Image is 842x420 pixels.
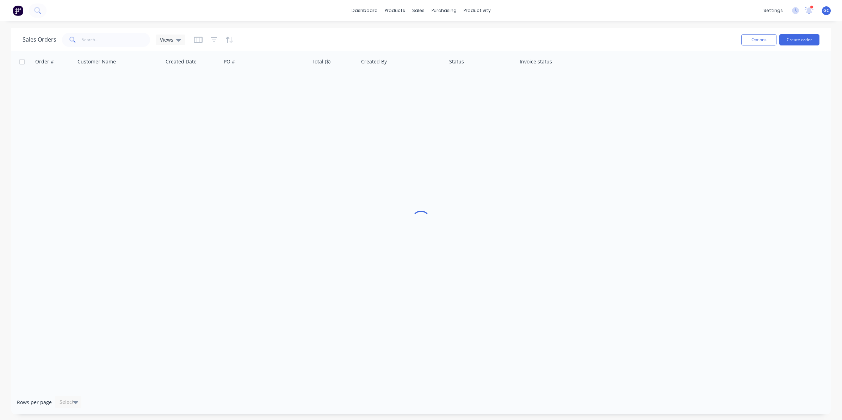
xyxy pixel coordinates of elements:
img: Factory [13,5,23,16]
div: purchasing [428,5,460,16]
div: products [381,5,409,16]
button: Create order [779,34,819,45]
div: Invoice status [520,58,552,65]
h1: Sales Orders [23,36,56,43]
div: Order # [35,58,54,65]
input: Search... [82,33,150,47]
span: GC [823,7,829,14]
div: settings [760,5,786,16]
a: dashboard [348,5,381,16]
div: PO # [224,58,235,65]
div: Created Date [166,58,197,65]
div: productivity [460,5,494,16]
span: Views [160,36,173,43]
div: Total ($) [312,58,330,65]
span: Rows per page [17,399,52,406]
div: Customer Name [78,58,116,65]
div: sales [409,5,428,16]
div: Select... [60,399,78,406]
div: Status [449,58,464,65]
button: Options [741,34,776,45]
div: Created By [361,58,387,65]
